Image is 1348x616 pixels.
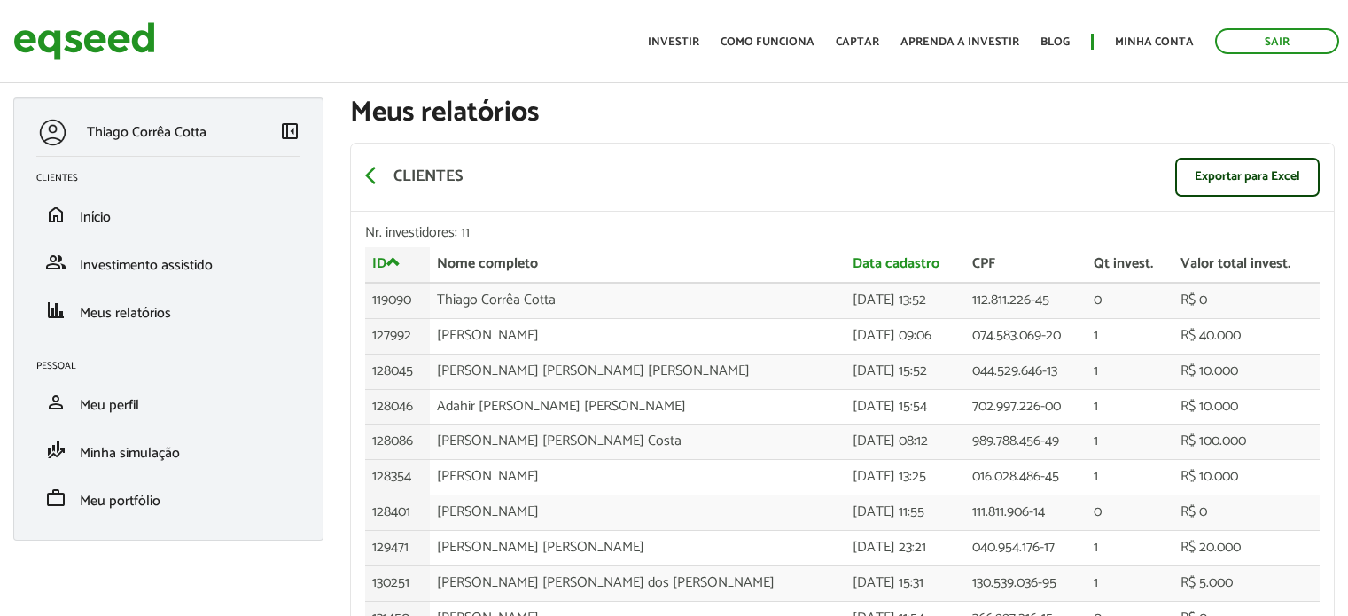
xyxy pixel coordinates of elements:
td: 074.583.069-20 [965,318,1087,354]
td: 1 [1087,389,1173,425]
td: 128354 [365,460,430,495]
td: R$ 10.000 [1173,354,1320,389]
a: financeMeus relatórios [36,300,300,321]
td: [PERSON_NAME] [PERSON_NAME] [PERSON_NAME] [430,354,845,389]
td: R$ 0 [1173,283,1320,318]
td: 127992 [365,318,430,354]
a: personMeu perfil [36,392,300,413]
td: 128401 [365,495,430,531]
li: Meus relatórios [23,286,314,334]
td: 1 [1087,425,1173,460]
span: Investimento assistido [80,253,213,277]
a: Minha conta [1115,36,1194,48]
span: arrow_back_ios [365,165,386,186]
a: finance_modeMinha simulação [36,440,300,461]
th: CPF [965,247,1087,283]
td: 702.997.226-00 [965,389,1087,425]
a: Como funciona [721,36,814,48]
td: 040.954.176-17 [965,530,1087,565]
a: Data cadastro [853,257,939,271]
td: 112.811.226-45 [965,283,1087,318]
div: Nr. investidores: 11 [365,226,1320,240]
span: Minha simulação [80,441,180,465]
td: 128045 [365,354,430,389]
h2: Pessoal [36,361,314,371]
td: [DATE] 13:25 [845,460,965,495]
td: 1 [1087,565,1173,601]
td: 1 [1087,318,1173,354]
td: 1 [1087,354,1173,389]
td: 111.811.906-14 [965,495,1087,531]
td: 0 [1087,495,1173,531]
a: arrow_back_ios [365,165,386,190]
td: 044.529.646-13 [965,354,1087,389]
td: [DATE] 08:12 [845,425,965,460]
td: [PERSON_NAME] [PERSON_NAME] dos [PERSON_NAME] [430,565,845,601]
a: Captar [836,36,879,48]
span: left_panel_close [279,121,300,142]
td: [DATE] 13:52 [845,283,965,318]
span: Meu perfil [80,394,139,417]
td: R$ 40.000 [1173,318,1320,354]
th: Nome completo [430,247,845,283]
td: R$ 10.000 [1173,389,1320,425]
td: 129471 [365,530,430,565]
td: 130.539.036-95 [965,565,1087,601]
span: group [45,252,66,273]
td: R$ 0 [1173,495,1320,531]
a: Colapsar menu [279,121,300,145]
span: person [45,392,66,413]
span: home [45,204,66,225]
td: Thiago Corrêa Cotta [430,283,845,318]
span: Meu portfólio [80,489,160,513]
h2: Clientes [36,173,314,183]
td: [DATE] 15:52 [845,354,965,389]
td: [DATE] 15:54 [845,389,965,425]
td: R$ 5.000 [1173,565,1320,601]
li: Minha simulação [23,426,314,474]
span: finance_mode [45,440,66,461]
h1: Meus relatórios [350,97,1335,129]
a: homeInício [36,204,300,225]
p: Clientes [393,168,463,187]
td: R$ 10.000 [1173,460,1320,495]
span: finance [45,300,66,321]
li: Meu portfólio [23,474,314,522]
a: Sair [1215,28,1339,54]
td: [DATE] 09:06 [845,318,965,354]
td: 119090 [365,283,430,318]
td: 128046 [365,389,430,425]
td: [PERSON_NAME] [PERSON_NAME] [430,530,845,565]
li: Início [23,191,314,238]
a: groupInvestimento assistido [36,252,300,273]
a: Exportar para Excel [1175,158,1320,197]
a: workMeu portfólio [36,487,300,509]
p: Thiago Corrêa Cotta [87,124,206,141]
td: 130251 [365,565,430,601]
td: 1 [1087,460,1173,495]
a: Investir [648,36,699,48]
span: work [45,487,66,509]
td: R$ 20.000 [1173,530,1320,565]
td: [PERSON_NAME] [430,318,845,354]
td: [DATE] 23:21 [845,530,965,565]
td: 1 [1087,530,1173,565]
li: Investimento assistido [23,238,314,286]
span: Início [80,206,111,230]
th: Valor total invest. [1173,247,1320,283]
span: Meus relatórios [80,301,171,325]
td: Adahir [PERSON_NAME] [PERSON_NAME] [430,389,845,425]
td: [PERSON_NAME] [430,460,845,495]
a: ID [372,254,401,271]
td: 128086 [365,425,430,460]
td: [DATE] 15:31 [845,565,965,601]
a: Blog [1040,36,1070,48]
td: R$ 100.000 [1173,425,1320,460]
td: 016.028.486-45 [965,460,1087,495]
td: 0 [1087,283,1173,318]
td: [DATE] 11:55 [845,495,965,531]
td: [PERSON_NAME] [PERSON_NAME] Costa [430,425,845,460]
td: [PERSON_NAME] [430,495,845,531]
th: Qt invest. [1087,247,1173,283]
li: Meu perfil [23,378,314,426]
